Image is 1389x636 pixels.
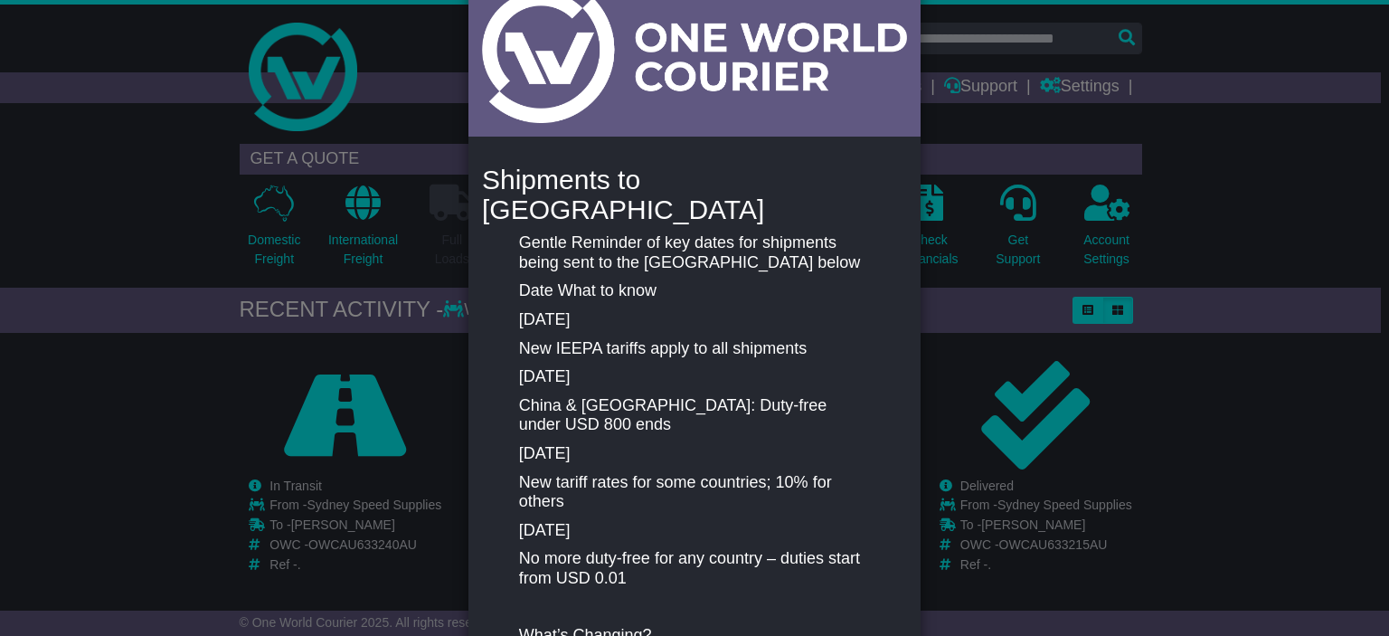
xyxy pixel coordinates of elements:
h4: Shipments to [GEOGRAPHIC_DATA] [482,165,907,224]
p: [DATE] [519,367,870,387]
p: Gentle Reminder of key dates for shipments being sent to the [GEOGRAPHIC_DATA] below [519,233,870,272]
p: Date What to know [519,281,870,301]
p: [DATE] [519,310,870,330]
p: China & [GEOGRAPHIC_DATA]: Duty-free under USD 800 ends [519,396,870,435]
p: New IEEPA tariffs apply to all shipments [519,339,870,359]
p: New tariff rates for some countries; 10% for others [519,473,870,512]
p: [DATE] [519,521,870,541]
p: No more duty-free for any country – duties start from USD 0.01 [519,549,870,588]
p: [DATE] [519,444,870,464]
